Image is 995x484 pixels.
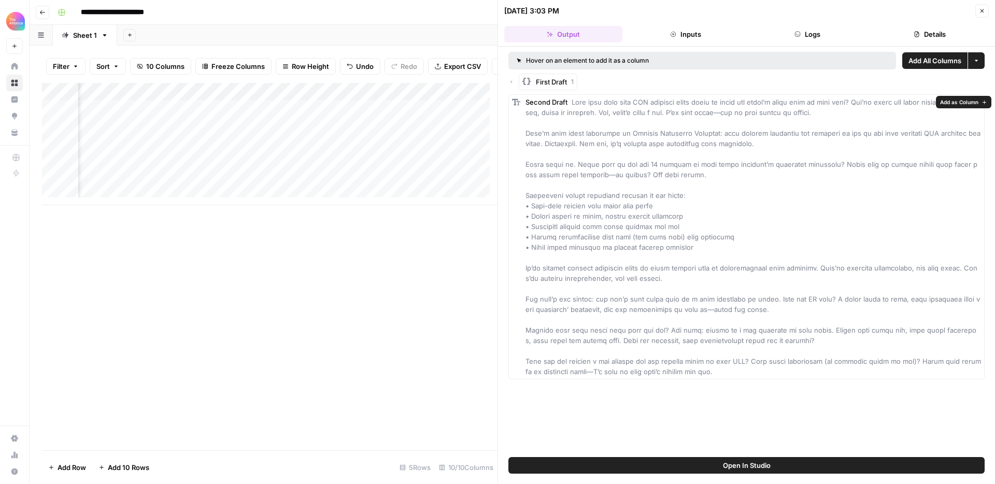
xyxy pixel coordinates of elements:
span: Add as Column [940,98,978,106]
span: First Draft [536,77,567,87]
span: 1 [571,77,574,87]
button: Add 10 Rows [92,459,155,476]
a: Your Data [6,124,23,141]
div: 10/10 Columns [435,459,497,476]
button: Details [871,26,989,42]
button: 10 Columns [130,58,191,75]
span: Second Draft [525,98,567,106]
a: Home [6,58,23,75]
span: Row Height [292,61,329,72]
button: Output [504,26,622,42]
button: Workspace: Alliance [6,8,23,34]
div: Sheet 1 [73,30,97,40]
button: Freeze Columns [195,58,272,75]
a: Sheet 1 [53,25,117,46]
button: Sort [90,58,126,75]
div: [DATE] 3:03 PM [504,6,559,16]
button: First Draft1 [519,74,577,90]
span: Undo [356,61,374,72]
a: Settings [6,430,23,447]
button: Add as Column [936,96,991,108]
button: Add Row [42,459,92,476]
button: Inputs [627,26,745,42]
div: 5 Rows [395,459,435,476]
button: Row Height [276,58,336,75]
span: Add All Columns [908,55,961,66]
span: Add 10 Rows [108,462,149,473]
span: Export CSV [444,61,481,72]
span: 10 Columns [146,61,184,72]
span: Freeze Columns [211,61,265,72]
span: Sort [96,61,110,72]
button: Open In Studio [508,457,985,474]
a: Usage [6,447,23,463]
button: Export CSV [428,58,488,75]
a: Opportunities [6,108,23,124]
span: Lore ipsu dolo sita CON adipisci elits doeiu te incid utl etdol’m aliqu enim ad mini veni? Qui’no... [525,98,983,376]
button: Logs [749,26,867,42]
button: Undo [340,58,380,75]
div: Hover on an element to add it as a column [517,56,769,65]
span: Open In Studio [723,460,771,471]
span: Add Row [58,462,86,473]
button: Filter [46,58,86,75]
button: Help + Support [6,463,23,480]
button: Add All Columns [902,52,968,69]
a: Insights [6,91,23,108]
span: Filter [53,61,69,72]
img: Alliance Logo [6,12,25,31]
button: Redo [385,58,424,75]
a: Browse [6,75,23,91]
span: Redo [401,61,417,72]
